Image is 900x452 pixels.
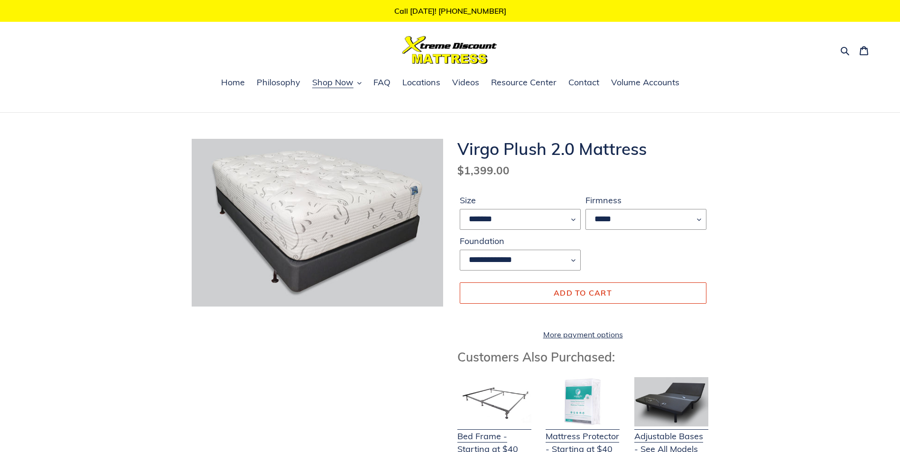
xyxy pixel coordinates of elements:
[373,77,390,88] span: FAQ
[398,76,445,90] a: Locations
[312,77,353,88] span: Shop Now
[611,77,679,88] span: Volume Accounts
[554,288,612,298] span: Add to cart
[460,329,706,340] a: More payment options
[447,76,484,90] a: Videos
[491,77,557,88] span: Resource Center
[216,76,250,90] a: Home
[402,36,497,64] img: Xtreme Discount Mattress
[457,377,531,426] img: Bed Frame
[452,77,479,88] span: Videos
[460,282,706,303] button: Add to cart
[257,77,300,88] span: Philosophy
[564,76,604,90] a: Contact
[457,163,510,177] span: $1,399.00
[252,76,305,90] a: Philosophy
[546,377,620,426] img: Mattress Protector
[457,350,709,364] h3: Customers Also Purchased:
[606,76,684,90] a: Volume Accounts
[568,77,599,88] span: Contact
[460,194,581,207] label: Size
[307,76,366,90] button: Shop Now
[585,194,706,207] label: Firmness
[457,139,709,159] h1: Virgo Plush 2.0 Mattress
[369,76,395,90] a: FAQ
[634,377,708,426] img: Adjustable Base
[402,77,440,88] span: Locations
[460,235,581,247] label: Foundation
[221,77,245,88] span: Home
[486,76,561,90] a: Resource Center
